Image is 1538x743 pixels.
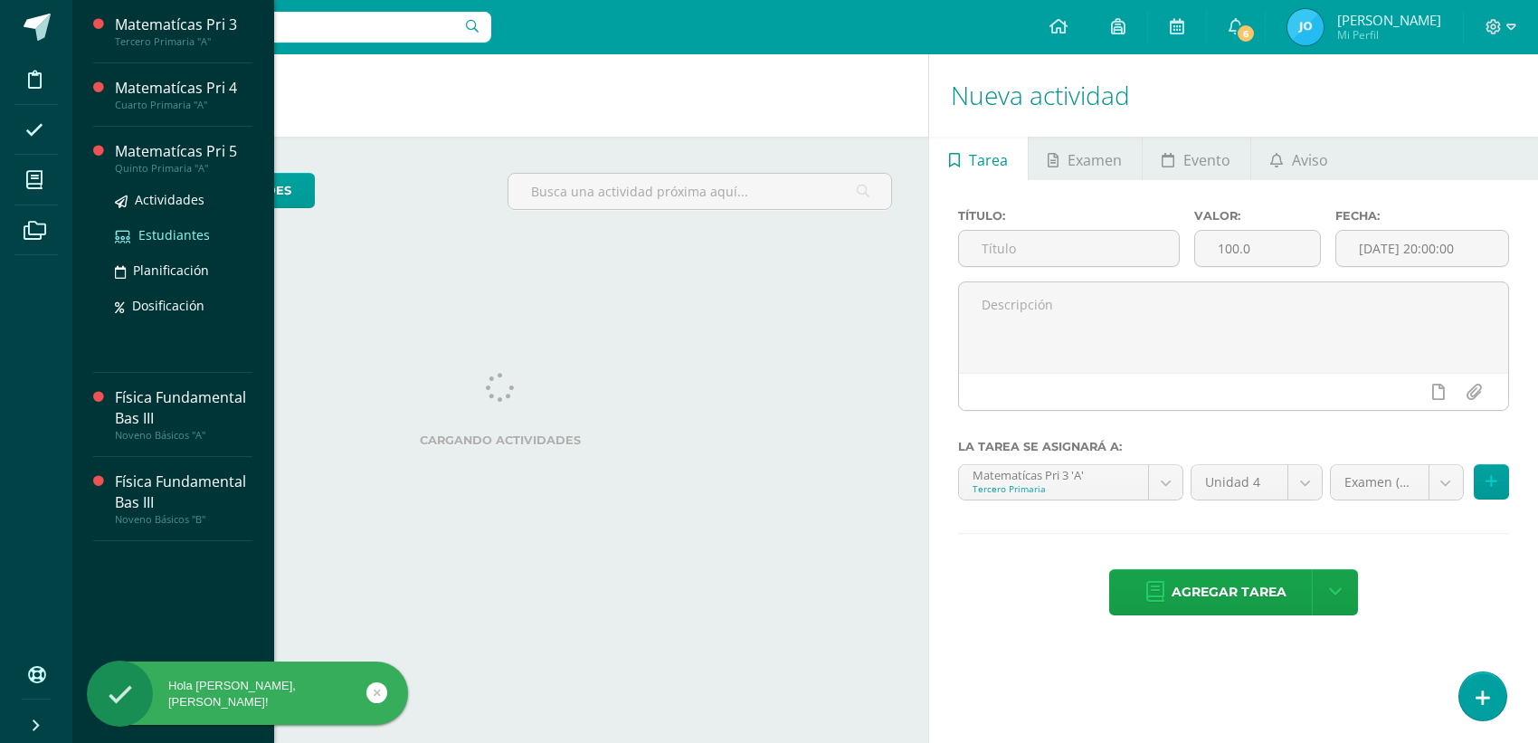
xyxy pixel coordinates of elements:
span: Tarea [969,138,1008,182]
img: 0c5511dc06ee6ae7c7da3ebbca606f85.png [1287,9,1324,45]
span: Examen (20.0%) [1344,465,1415,500]
a: Unidad 4 [1191,465,1322,500]
a: Evento [1143,137,1250,180]
div: Cuarto Primaria "A" [115,99,252,111]
label: La tarea se asignará a: [958,440,1509,453]
div: Física Fundamental Bas III [115,472,252,513]
a: Matematícas Pri 3 'A'Tercero Primaria [959,465,1182,500]
div: Noveno Básicos "B" [115,513,252,526]
input: Busca un usuario... [84,12,491,43]
div: Física Fundamental Bas III [115,387,252,429]
label: Fecha: [1335,209,1509,223]
input: Título [959,231,1178,266]
span: Dosificación [132,297,204,314]
span: Unidad 4 [1205,465,1274,500]
a: Planificación [115,260,252,281]
div: Matematícas Pri 4 [115,78,252,99]
span: Estudiantes [138,226,210,243]
a: Estudiantes [115,224,252,245]
div: Tercero Primaria "A" [115,35,252,48]
span: Actividades [135,191,204,208]
div: Matematícas Pri 3 'A' [973,465,1135,482]
span: Evento [1183,138,1230,182]
a: Examen (20.0%) [1331,465,1463,500]
div: Noveno Básicos "A" [115,429,252,442]
a: Física Fundamental Bas IIINoveno Básicos "A" [115,387,252,442]
span: [PERSON_NAME] [1337,11,1441,29]
span: Agregar tarea [1172,570,1286,614]
span: 6 [1236,24,1256,43]
input: Busca una actividad próxima aquí... [508,174,891,209]
a: Física Fundamental Bas IIINoveno Básicos "B" [115,472,252,526]
a: Aviso [1251,137,1348,180]
a: Matematícas Pri 3Tercero Primaria "A" [115,14,252,48]
a: Matematícas Pri 4Cuarto Primaria "A" [115,78,252,111]
a: Dosificación [115,295,252,316]
h1: Actividades [94,54,907,137]
input: Puntos máximos [1195,231,1320,266]
a: Examen [1029,137,1142,180]
span: Examen [1068,138,1122,182]
div: Quinto Primaria "A" [115,162,252,175]
span: Planificación [133,262,209,279]
span: Aviso [1292,138,1328,182]
div: Matematícas Pri 3 [115,14,252,35]
div: Matematícas Pri 5 [115,141,252,162]
a: Matematícas Pri 5Quinto Primaria "A" [115,141,252,175]
label: Valor: [1194,209,1321,223]
h1: Nueva actividad [951,54,1516,137]
span: Mi Perfil [1337,27,1441,43]
label: Cargando actividades [109,433,892,447]
div: Tercero Primaria [973,482,1135,495]
a: Tarea [929,137,1027,180]
a: Actividades [115,189,252,210]
div: Hola [PERSON_NAME], [PERSON_NAME]! [87,678,408,710]
input: Fecha de entrega [1336,231,1508,266]
label: Título: [958,209,1179,223]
